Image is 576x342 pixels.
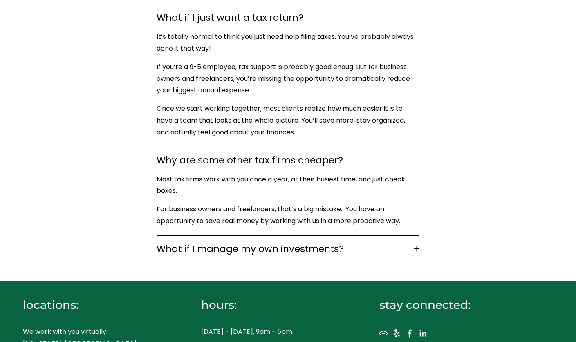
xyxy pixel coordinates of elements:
h4: locations: [23,297,174,313]
p: Most tax firms work with you once a year, at their busiest time, and just check boxes. [157,174,415,197]
div: Why are some other tax firms cheaper? [157,173,419,235]
h4: hours: [201,297,352,313]
div: What if I just want a tax return? [157,31,419,146]
button: What if I just want a tax return? [157,4,419,31]
h4: stay connected: [379,297,531,313]
a: Facebook [406,329,414,338]
p: It’s totally normal to think you just need help filing taxes. You’ve probably always done it that... [157,31,415,55]
p: [DATE] - [DATE], 9am - 5pm [201,326,352,338]
a: LinkedIn [419,329,427,338]
a: URL [379,329,388,338]
p: Once we start working together, most clients realize how much easier it is to have a team that lo... [157,103,415,138]
p: If you’re a 9-5 employee, tax support is probably good enoug. But for business owners and freelan... [157,61,415,96]
a: Yelp [392,329,401,338]
span: What if I just want a tax return? [157,11,414,25]
button: What if I manage my own investments? [157,236,419,262]
p: For business owners and freelancers, that’s a big mistake. You have an opportunity to save real m... [157,203,415,227]
span: What if I manage my own investments? [157,242,414,256]
button: Why are some other tax firms cheaper? [157,147,419,173]
span: Why are some other tax firms cheaper? [157,153,414,167]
